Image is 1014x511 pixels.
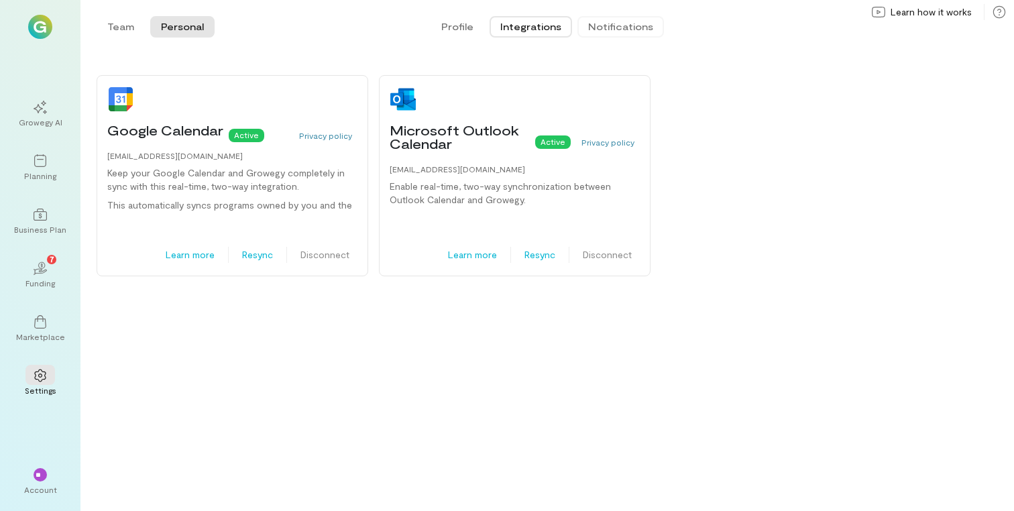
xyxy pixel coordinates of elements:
span: Learn more [166,248,215,262]
span: Learn how it works [891,5,972,19]
button: Learn more [158,244,223,266]
span: Learn more [448,248,497,262]
a: Settings [16,358,64,406]
div: [EMAIL_ADDRESS][DOMAIN_NAME] [390,164,640,174]
a: Planning [16,144,64,192]
div: Marketplace [16,331,65,342]
button: Profile [431,16,484,38]
a: Privacy policy [581,137,634,147]
button: Resync [234,244,281,266]
div: Business Plan [14,224,66,235]
div: Planning [24,170,56,181]
a: Business Plan [16,197,64,245]
div: Active [535,135,571,149]
button: Disconnect [575,244,640,266]
div: Settings [25,385,56,396]
button: Disconnect [292,244,357,266]
button: Learn more [440,244,505,266]
div: Active [229,129,264,142]
span: 7 [50,253,54,265]
button: Team [97,16,145,38]
div: Keep your Google Calendar and Growegy completely in sync with this real-time, two-way integration. [107,166,357,193]
button: Personal [150,16,215,38]
div: Account [24,484,57,495]
img: Outlook [390,86,416,113]
a: Marketplace [16,304,64,353]
span: Microsoft Outlook Calendar [390,123,530,150]
a: Privacy policy [299,131,352,140]
div: [EMAIL_ADDRESS][DOMAIN_NAME] [107,150,357,161]
div: Growegy AI [19,117,62,127]
span: Google Calendar [107,123,223,137]
a: Growegy AI [16,90,64,138]
button: Integrations [490,16,572,38]
button: Notifications [577,16,664,38]
div: Enable real-time, two-way synchronization between Outlook Calendar and Growegy. [390,180,640,207]
button: Resync [516,244,563,266]
a: Funding [16,251,64,299]
div: Funding [25,278,55,288]
div: This automatically syncs programs owned by you and the associated tasks, as well as tasks assigne... [107,198,357,239]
